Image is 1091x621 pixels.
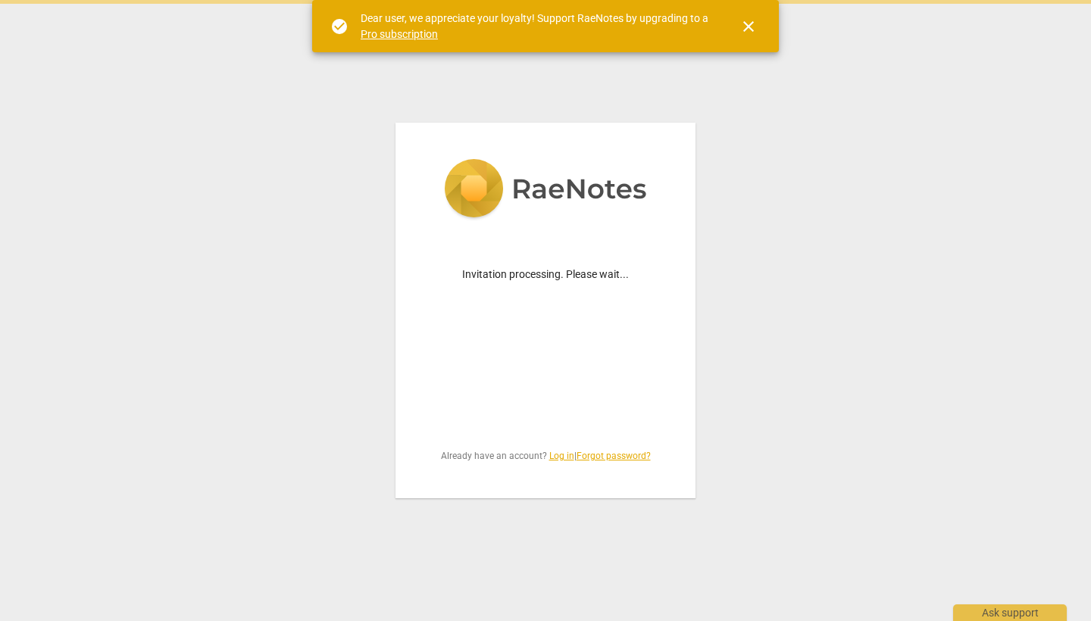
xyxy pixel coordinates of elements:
[739,17,758,36] span: close
[577,451,651,461] a: Forgot password?
[730,8,767,45] button: Close
[361,11,712,42] div: Dear user, we appreciate your loyalty! Support RaeNotes by upgrading to a
[361,28,438,40] a: Pro subscription
[432,450,659,463] span: Already have an account? |
[432,267,659,282] p: Invitation processing. Please wait...
[444,159,647,221] img: 5ac2273c67554f335776073100b6d88f.svg
[953,604,1067,621] div: Ask support
[330,17,349,36] span: check_circle
[549,451,574,461] a: Log in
